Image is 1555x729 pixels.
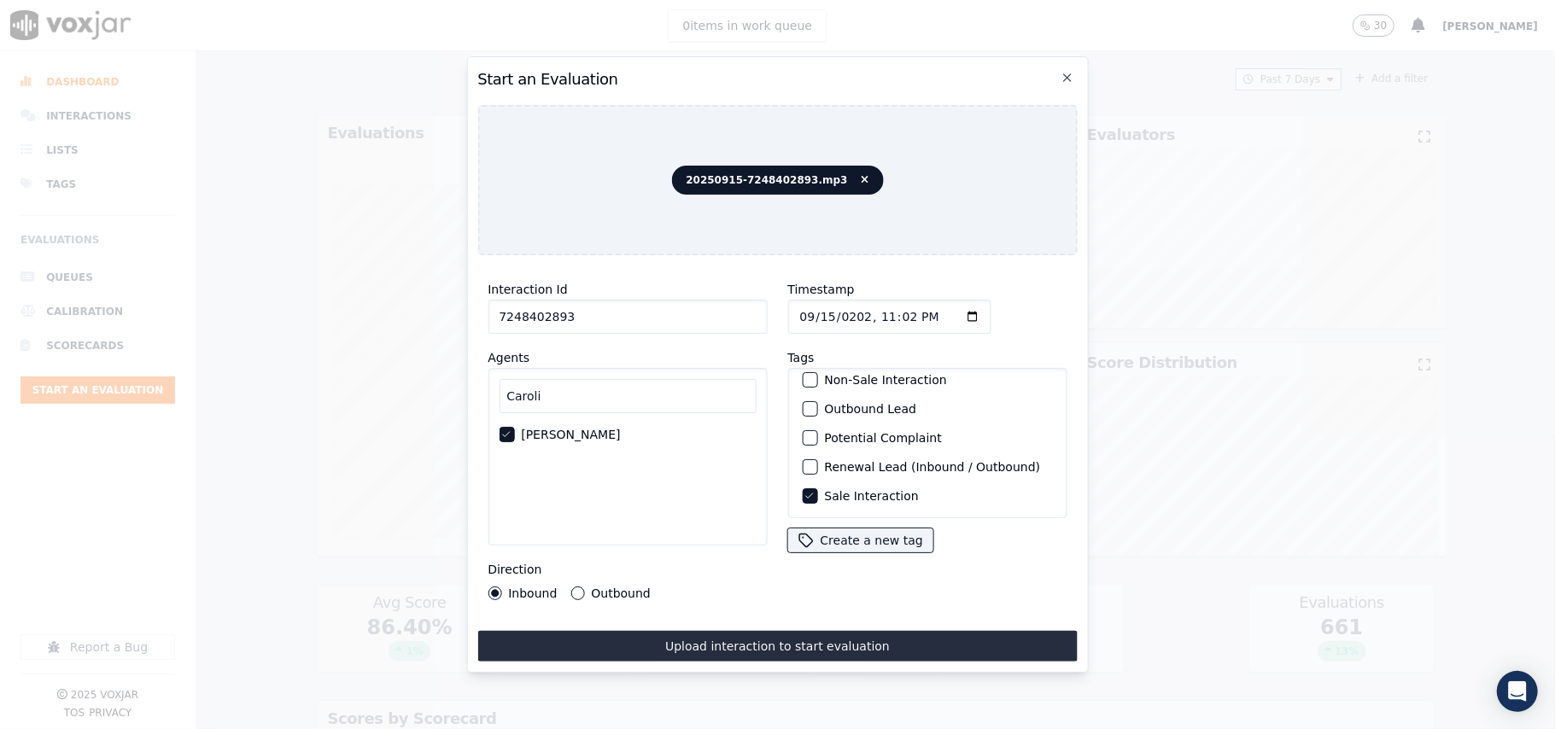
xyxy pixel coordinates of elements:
[824,374,946,386] label: Non-Sale Interaction
[488,351,529,364] label: Agents
[824,461,1040,473] label: Renewal Lead (Inbound / Outbound)
[1497,671,1538,712] div: Open Intercom Messenger
[824,432,941,444] label: Potential Complaint
[488,283,567,296] label: Interaction Id
[477,631,1077,662] button: Upload interaction to start evaluation
[824,403,916,415] label: Outbound Lead
[521,429,620,440] label: [PERSON_NAME]
[787,283,854,296] label: Timestamp
[824,490,918,502] label: Sale Interaction
[488,300,767,334] input: reference id, file name, etc
[787,351,814,364] label: Tags
[488,563,541,576] label: Direction
[671,166,883,195] span: 20250915-7248402893.mp3
[591,587,650,599] label: Outbound
[508,587,557,599] label: Inbound
[787,528,932,552] button: Create a new tag
[477,67,1077,91] h2: Start an Evaluation
[499,379,756,413] input: Search Agents...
